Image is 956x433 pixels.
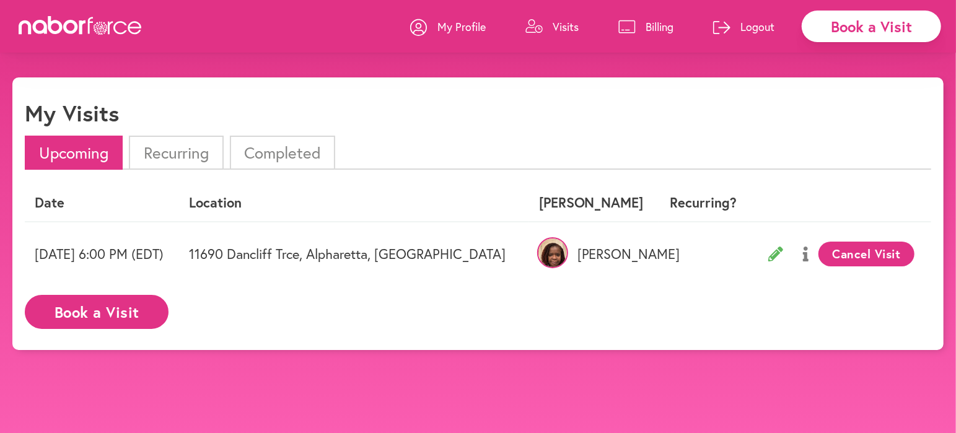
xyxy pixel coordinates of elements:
a: My Profile [410,8,486,45]
p: Visits [553,19,579,34]
li: Completed [230,136,335,170]
p: My Profile [437,19,486,34]
p: Logout [740,19,774,34]
a: Visits [525,8,579,45]
li: Recurring [129,136,223,170]
li: Upcoming [25,136,123,170]
td: [DATE] 6:00 PM (EDT) [25,222,179,286]
td: 11690 Dancliff Trce, Alpharetta, [GEOGRAPHIC_DATA] [179,222,528,286]
button: Cancel Visit [818,242,914,266]
img: b58fP9iDRJaMXK265Ics [537,237,568,268]
a: Billing [618,8,673,45]
th: Recurring? [659,185,748,221]
button: Book a Visit [25,295,169,329]
th: Date [25,185,179,221]
p: [PERSON_NAME] [539,246,649,262]
h1: My Visits [25,100,119,126]
a: Logout [713,8,774,45]
th: Location [179,185,528,221]
th: [PERSON_NAME] [529,185,659,221]
a: Book a Visit [25,304,169,316]
div: Book a Visit [802,11,941,42]
p: Billing [646,19,673,34]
